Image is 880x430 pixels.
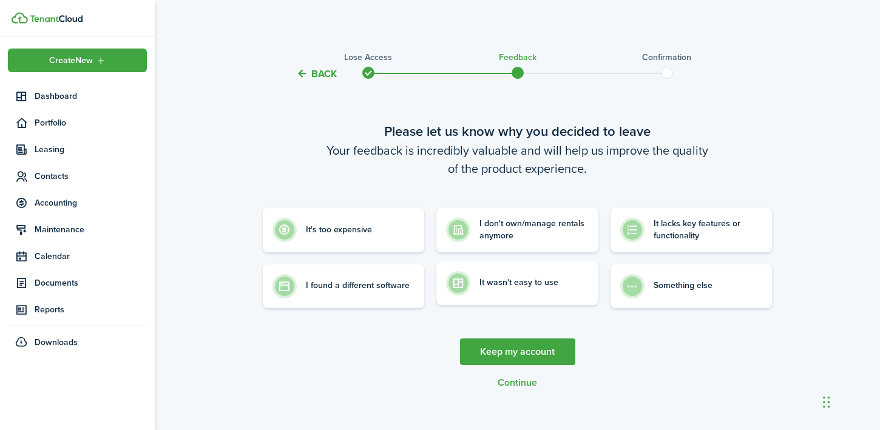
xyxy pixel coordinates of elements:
[306,280,410,292] control-radio-card-description: I found a different software
[823,384,830,420] div: Drag
[35,277,147,289] span: Documents
[35,250,147,263] span: Calendar
[35,197,147,209] span: Accounting
[460,338,575,365] a: Keep my account
[35,223,147,236] span: Maintenance
[30,15,83,22] img: TenantCloud
[35,336,78,349] span: Downloads
[35,170,147,183] span: Contacts
[49,56,93,65] span: Create New
[8,298,147,321] a: Reports
[35,116,147,129] span: Portfolio
[12,12,28,24] img: TenantCloud
[35,303,147,316] span: Reports
[498,377,537,388] button: Continue
[654,280,712,292] control-radio-card-description: Something else
[654,218,763,243] control-radio-card-description: It lacks key features or functionality
[642,51,691,64] h3: Confirmation
[263,121,773,141] wizard-step-header-title: Please let us know why you decided to leave
[819,372,880,430] iframe: Chat Widget
[35,143,147,156] span: Leasing
[479,277,558,289] control-radio-card-description: It wasn't easy to use
[306,224,372,236] control-radio-card-description: It's too expensive
[479,218,589,243] control-radio-card-description: I don't own/manage rentals anymore
[8,84,147,108] a: Dashboard
[8,49,147,72] button: Open menu
[344,51,392,64] h3: Lose access
[263,141,773,178] wizard-step-header-description: Your feedback is incredibly valuable and will help us improve the quality of the product experience.
[296,67,337,80] button: Back
[499,51,536,64] h3: Feedback
[35,90,147,102] span: Dashboard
